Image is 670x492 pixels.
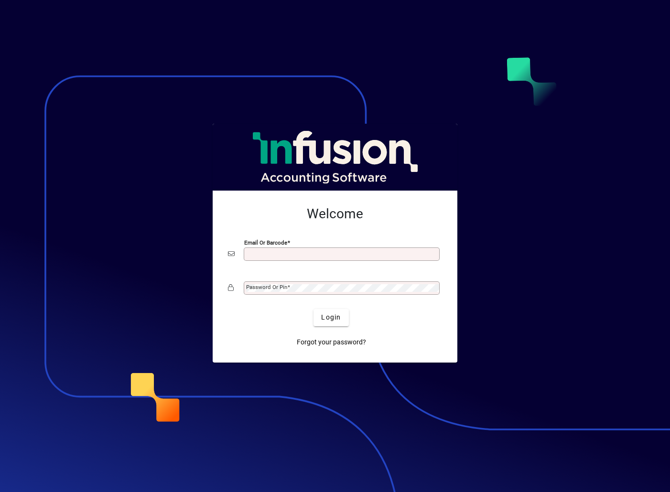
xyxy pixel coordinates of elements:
[313,309,348,326] button: Login
[228,206,442,222] h2: Welcome
[321,312,341,322] span: Login
[246,284,287,290] mat-label: Password or Pin
[244,239,287,246] mat-label: Email or Barcode
[297,337,366,347] span: Forgot your password?
[293,334,370,351] a: Forgot your password?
